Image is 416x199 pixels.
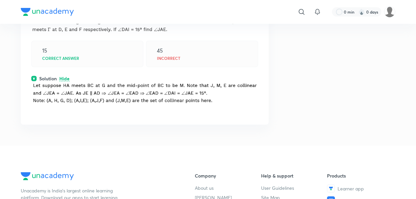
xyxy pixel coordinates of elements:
img: Learner app [327,184,335,192]
img: Saarush Gupta [384,6,395,18]
span: Learner app [338,185,364,192]
img: Company Logo [21,172,74,180]
p: Hide [59,76,70,81]
a: About us [195,184,261,191]
p: Incorrect [157,56,180,60]
div: 15 [42,48,47,54]
a: User Guidelines [261,184,327,191]
h6: Help & support [261,172,327,179]
img: 27-08-25-12:43:43-PM [31,82,258,104]
p: Correct answer [42,56,79,60]
h6: Solution [39,75,57,82]
h6: Products [327,172,393,179]
div: 45 [157,48,163,54]
h6: Company [195,172,261,179]
a: Learner app [327,184,393,192]
img: streak [358,9,365,15]
img: 27-08-25-12:43:32-PM [31,18,258,33]
img: solution.svg [31,76,37,81]
img: Company Logo [21,8,74,16]
a: Company Logo [21,172,174,182]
